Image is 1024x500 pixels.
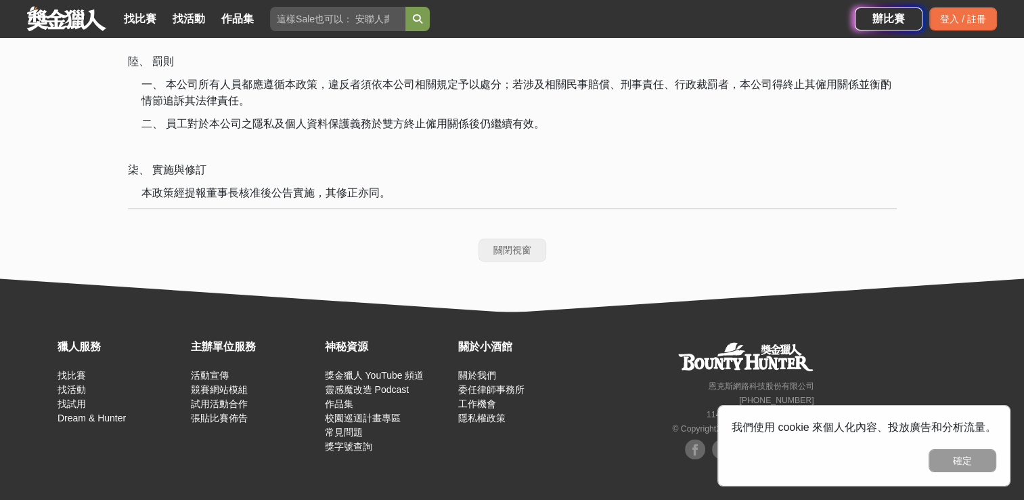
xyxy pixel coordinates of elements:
[191,398,248,409] a: 試用活動合作
[128,162,897,178] p: 柒、 實施與修訂
[325,413,401,423] a: 校園巡迴計畫專區
[325,427,363,438] a: 常見問題
[458,339,585,355] div: 關於小酒館
[929,449,996,472] button: 確定
[58,384,86,395] a: 找活動
[712,439,732,459] img: Facebook
[128,54,897,70] p: 陸、 罰則
[458,370,496,381] a: 關於我們
[58,339,184,355] div: 獵人服務
[141,116,897,132] p: 二、 員工對於本公司之隱私及個人資料保護義務於雙方終止僱用關係後仍繼續有效。
[739,396,814,405] small: [PHONE_NUMBER]
[732,421,996,433] span: 我們使用 cookie 來個人化內容、投放廣告和分析流量。
[685,439,705,459] img: Facebook
[325,339,451,355] div: 神秘資源
[270,7,405,31] input: 這樣Sale也可以： 安聯人壽創意銷售法募集
[191,384,248,395] a: 競賽網站模組
[191,370,229,381] a: 活動宣傳
[58,398,86,409] a: 找試用
[478,238,546,262] button: 關閉視窗
[458,413,506,423] a: 隱私權政策
[325,370,424,381] a: 獎金獵人 YouTube 頻道
[458,384,525,395] a: 委任律師事務所
[458,398,496,409] a: 工作機會
[672,424,814,434] small: © Copyright 2025 . All Rights Reserved.
[855,7,922,30] a: 辦比賽
[141,185,897,201] p: 本政策經提報董事長核准後公告實施，其修正亦同。
[191,413,248,423] a: 張貼比賽佈告
[58,370,86,381] a: 找比賽
[118,9,162,28] a: 找比賽
[167,9,210,28] a: 找活動
[325,441,372,452] a: 獎字號查詢
[141,77,897,109] p: 一、 本公司所有人員都應遵循本政策，違反者須依本公司相關規定予以處分；若涉及相關民事賠償、刑事責任、行政裁罰者，本公司得終止其僱用關係並衡酌情節追訴其法律責任。
[216,9,259,28] a: 作品集
[325,384,409,395] a: 靈感魔改造 Podcast
[325,398,353,409] a: 作品集
[58,413,126,423] a: Dream & Hunter
[708,381,814,391] small: 恩克斯網路科技股份有限公司
[707,410,814,419] small: 11494 [STREET_ADDRESS]
[929,7,997,30] div: 登入 / 註冊
[191,339,317,355] div: 主辦單位服務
